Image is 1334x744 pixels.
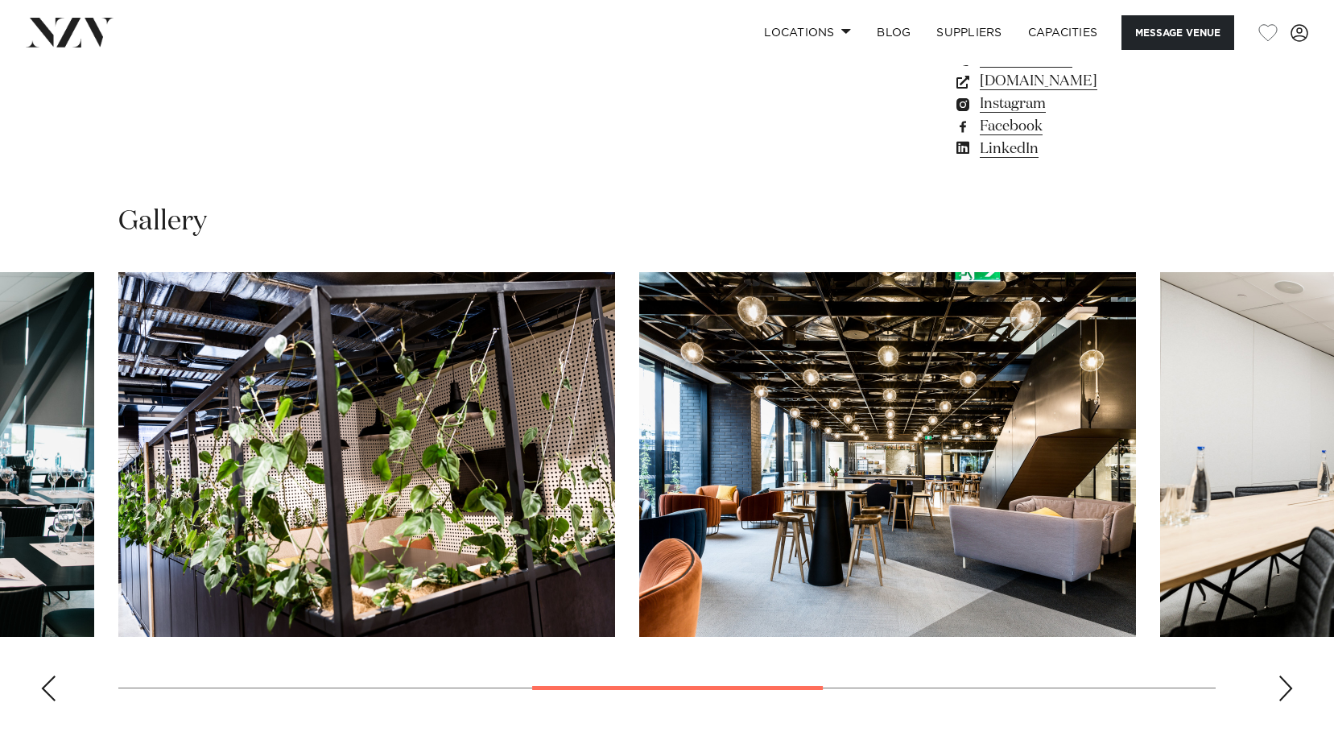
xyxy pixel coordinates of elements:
a: [DOMAIN_NAME] [953,70,1216,93]
a: Facebook [953,115,1216,138]
a: SUPPLIERS [923,15,1014,50]
button: Message Venue [1121,15,1234,50]
a: LinkedIn [953,138,1216,160]
h2: Gallery [118,204,207,240]
a: Instagram [953,93,1216,115]
swiper-slide: 4 / 8 [118,272,615,637]
swiper-slide: 5 / 8 [639,272,1136,637]
img: nzv-logo.png [26,18,114,47]
a: Capacities [1015,15,1111,50]
a: Locations [751,15,864,50]
a: BLOG [864,15,923,50]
